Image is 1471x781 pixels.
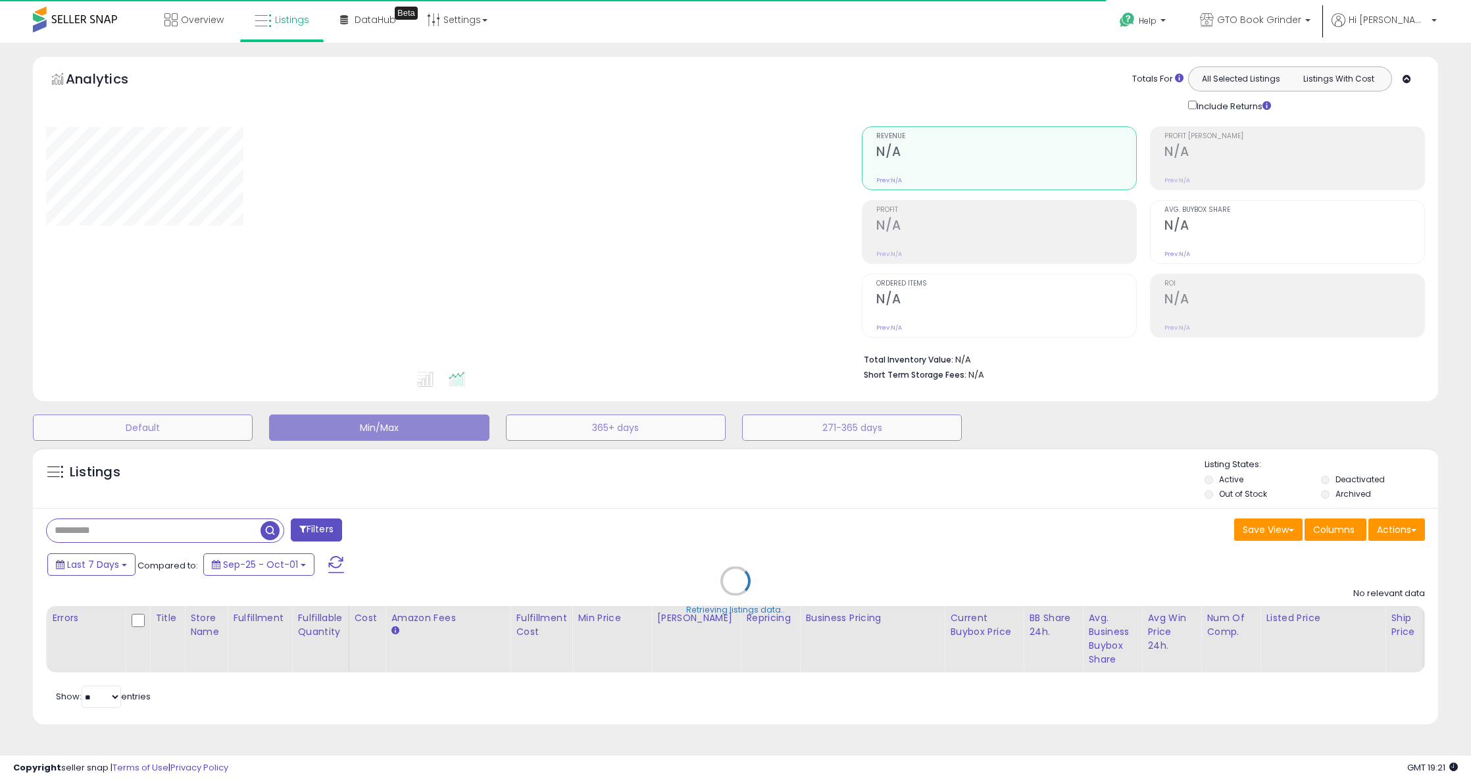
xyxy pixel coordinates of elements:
h5: Analytics [66,70,154,91]
h2: N/A [1164,291,1424,309]
h2: N/A [876,291,1136,309]
h2: N/A [876,218,1136,236]
strong: Copyright [13,761,61,774]
a: Terms of Use [112,761,168,774]
button: Listings With Cost [1289,70,1387,88]
span: GTO Book Grinder [1217,13,1301,26]
small: Prev: N/A [1164,176,1190,184]
b: Short Term Storage Fees: [864,369,966,380]
button: 365+ days [506,415,726,441]
a: Privacy Policy [170,761,228,774]
h2: N/A [1164,144,1424,162]
i: Get Help [1119,12,1135,28]
button: All Selected Listings [1192,70,1290,88]
span: Profit [876,207,1136,214]
span: Revenue [876,133,1136,140]
span: N/A [968,368,984,381]
span: 2025-10-9 19:21 GMT [1407,761,1458,774]
a: Help [1109,2,1179,43]
b: Total Inventory Value: [864,354,953,365]
span: ROI [1164,280,1424,288]
small: Prev: N/A [876,176,902,184]
small: Prev: N/A [876,324,902,332]
span: Listings [275,13,309,26]
div: seller snap | | [13,762,228,774]
span: Ordered Items [876,280,1136,288]
small: Prev: N/A [1164,324,1190,332]
span: Help [1139,15,1157,26]
span: Overview [181,13,224,26]
button: 271-365 days [742,415,962,441]
h2: N/A [1164,218,1424,236]
button: Default [33,415,253,441]
div: Include Returns [1178,98,1287,113]
li: N/A [864,351,1415,366]
div: Retrieving listings data.. [686,604,785,616]
span: DataHub [355,13,396,26]
small: Prev: N/A [876,250,902,258]
span: Profit [PERSON_NAME] [1164,133,1424,140]
h2: N/A [876,144,1136,162]
span: Hi [PERSON_NAME] [1349,13,1428,26]
div: Tooltip anchor [395,7,418,20]
div: Totals For [1132,73,1184,86]
a: Hi [PERSON_NAME] [1332,13,1437,43]
small: Prev: N/A [1164,250,1190,258]
button: Min/Max [269,415,489,441]
span: Avg. Buybox Share [1164,207,1424,214]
